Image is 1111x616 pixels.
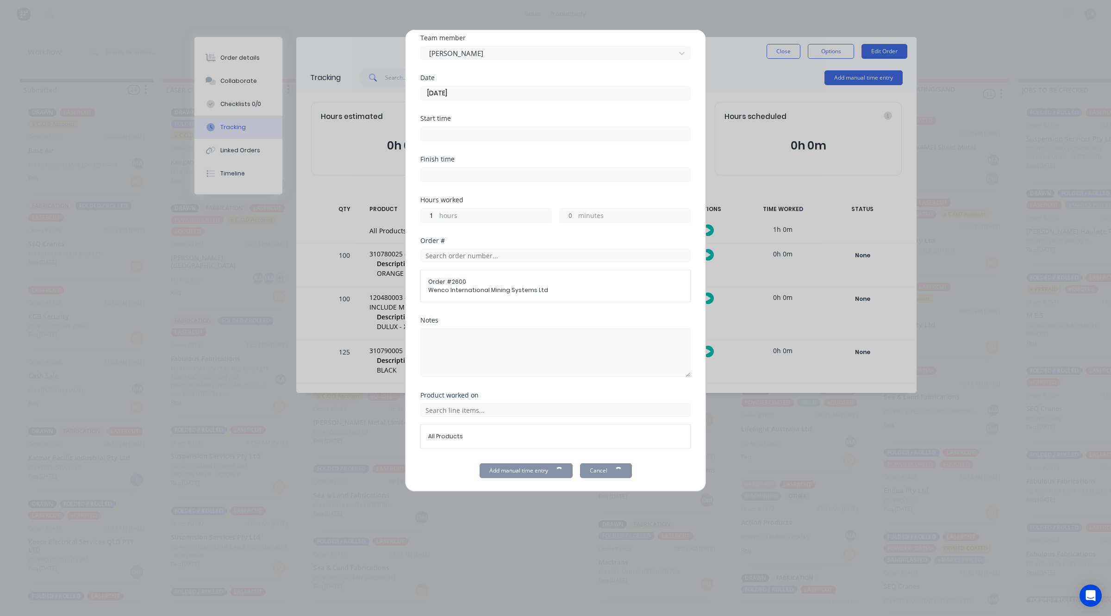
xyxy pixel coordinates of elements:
input: 0 [560,208,576,222]
div: Product worked on [420,392,691,398]
div: Team member [420,35,691,41]
input: Search order number... [420,249,691,262]
span: Order # 2600 [428,278,683,286]
input: 0 [421,208,437,222]
div: Notes [420,317,691,324]
div: Order # [420,237,691,244]
button: Add manual time entry [480,463,573,478]
div: Hours worked [420,197,691,203]
div: Finish time [420,156,691,162]
span: Wenco International Mining Systems Ltd [428,286,683,294]
div: Start time [420,115,691,122]
label: minutes [578,211,690,222]
label: hours [439,211,551,222]
input: Search line items... [420,403,691,417]
div: Open Intercom Messenger [1080,585,1102,607]
span: All Products [428,432,683,441]
div: Date [420,75,691,81]
button: Cancel [580,463,632,478]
